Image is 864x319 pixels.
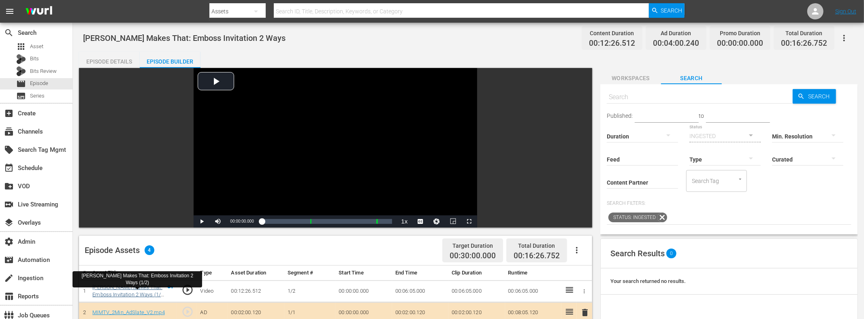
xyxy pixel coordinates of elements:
div: Target Duration [450,240,496,251]
button: Search [793,89,836,104]
span: Asset [16,42,26,51]
th: Type [197,266,228,281]
span: Search [661,73,722,83]
th: Asset Duration [228,266,284,281]
p: Search Filters: [607,200,851,207]
span: play_circle_outline [181,284,194,296]
div: Episode Assets [85,245,154,255]
button: Play [194,215,210,228]
div: Video Player [194,68,477,228]
th: # [79,266,89,281]
th: Asset Title [89,266,176,281]
a: MIMTV_2Min_AdSlate_V2.mp4 [92,309,164,315]
div: Episode Builder [140,52,201,71]
span: delete [580,308,590,317]
td: 00:12:26.512 [228,280,284,302]
div: Episode Details [79,52,140,71]
button: delete [580,307,590,319]
td: Video [197,280,228,302]
button: Episode Builder [140,52,201,68]
div: INGESTED [689,125,761,147]
span: Search Tag Mgmt [4,145,14,155]
span: Reports [4,291,14,301]
span: Published: [607,113,633,119]
span: Status: INGESTED [608,213,657,222]
div: Ad Duration [653,28,699,39]
div: Promo Duration [717,28,763,39]
span: Your search returned no results. [610,278,686,284]
button: Picture-in-Picture [445,215,461,228]
span: Overlays [4,218,14,228]
span: Ingestion [4,273,14,283]
span: 00:30:00.000 [450,251,496,261]
a: [PERSON_NAME] Makes That: Emboss Invitation 2 Ways (1/2) [92,284,164,305]
td: 00:06:05.000 [392,280,448,302]
button: Fullscreen [461,215,477,228]
div: Content Duration [589,28,635,39]
td: 1 [79,280,89,302]
div: [PERSON_NAME] Makes That: Emboss Invitation 2 Ways (1/2) [76,272,199,286]
a: Sign Out [835,8,856,15]
td: 00:06:05.000 [448,280,505,302]
span: Search [661,3,683,18]
span: Episode [30,79,48,87]
span: Search [805,89,836,104]
span: 00:00:00.000 [717,39,763,48]
span: [PERSON_NAME] Makes That: Emboss Invitation 2 Ways [83,33,286,43]
th: End Time [392,266,448,281]
button: Jump To Time [429,215,445,228]
span: 4 [145,245,154,255]
span: Search Results [610,249,665,258]
span: Channels [4,127,14,136]
th: Runtime [505,266,561,281]
span: Bits Review [30,67,57,75]
span: Bits [30,55,39,63]
span: Search [4,28,14,38]
button: Playback Rate [396,215,412,228]
span: 0 [666,249,676,258]
span: to [699,113,704,119]
th: Start Time [335,266,392,281]
span: Episode [16,79,26,89]
div: Bits [16,54,26,64]
button: Mute [210,215,226,228]
span: Asset [30,43,43,51]
span: Automation [4,255,14,265]
span: Schedule [4,163,14,173]
span: Live Streaming [4,200,14,209]
span: Create [4,108,14,118]
th: Segment # [284,266,336,281]
div: Total Duration [514,240,560,251]
span: menu [5,6,15,16]
button: Captions [412,215,429,228]
span: 00:00:00.000 [230,219,254,223]
div: Total Duration [781,28,827,39]
span: 00:16:26.752 [514,251,560,260]
span: VOD [4,181,14,191]
button: Open [736,175,744,183]
span: 00:12:26.512 [589,39,635,48]
span: play_circle_outline [181,306,194,318]
span: 00:16:26.752 [781,39,827,48]
img: ans4CAIJ8jUAAAAAAAAAAAAAAAAAAAAAAAAgQb4GAAAAAAAAAAAAAAAAAAAAAAAAJMjXAAAAAAAAAAAAAAAAAAAAAAAAgAT5G... [19,2,58,21]
span: Series [16,91,26,101]
button: Search [649,3,685,18]
th: Clip Duration [448,266,505,281]
td: 00:00:00.000 [335,280,392,302]
span: Admin [4,237,14,247]
span: Series [30,92,45,100]
span: Workspaces [600,73,661,83]
td: 00:06:05.000 [505,280,561,302]
span: 00:04:00.240 [653,39,699,48]
div: Bits Review [16,66,26,76]
td: 1/2 [284,280,336,302]
div: Progress Bar [262,219,393,224]
button: Episode Details [79,52,140,68]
